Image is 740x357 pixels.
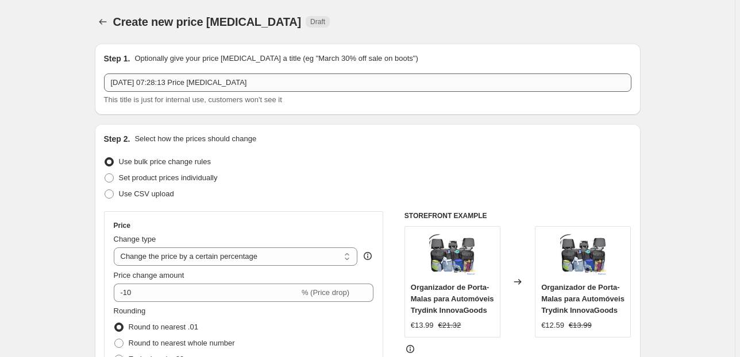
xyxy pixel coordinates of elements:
p: Optionally give your price [MEDICAL_DATA] a title (eg "March 30% off sale on boots") [134,53,418,64]
span: Use bulk price change rules [119,157,211,166]
div: €12.59 [541,320,564,331]
h3: Price [114,221,130,230]
span: Use CSV upload [119,189,174,198]
span: Round to nearest whole number [129,339,235,347]
span: Set product prices individually [119,173,218,182]
span: Draft [310,17,325,26]
span: Change type [114,235,156,243]
span: Rounding [114,306,146,315]
h2: Step 1. [104,53,130,64]
img: organizador-de-porta-malas-para-automoveis-trydink-innovagoods-603_80x.webp [560,232,606,278]
div: €13.99 [411,320,434,331]
span: This title is just for internal use, customers won't see it [104,95,282,104]
h2: Step 2. [104,133,130,145]
span: % (Price drop) [302,288,349,297]
button: Price change jobs [95,14,111,30]
span: Organizador de Porta-Malas para Automóveis Trydink InnovaGoods [541,283,625,315]
h6: STOREFRONT EXAMPLE [404,211,631,220]
span: Create new price [MEDICAL_DATA] [113,15,302,28]
input: -15 [114,284,299,302]
div: help [362,250,373,262]
span: Round to nearest .01 [129,323,198,331]
strike: €13.99 [569,320,592,331]
p: Select how the prices should change [134,133,256,145]
span: Price change amount [114,271,184,280]
img: organizador-de-porta-malas-para-automoveis-trydink-innovagoods-603_80x.webp [429,232,475,278]
span: Organizador de Porta-Malas para Automóveis Trydink InnovaGoods [411,283,494,315]
input: 30% off holiday sale [104,73,631,92]
strike: €21.32 [438,320,461,331]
